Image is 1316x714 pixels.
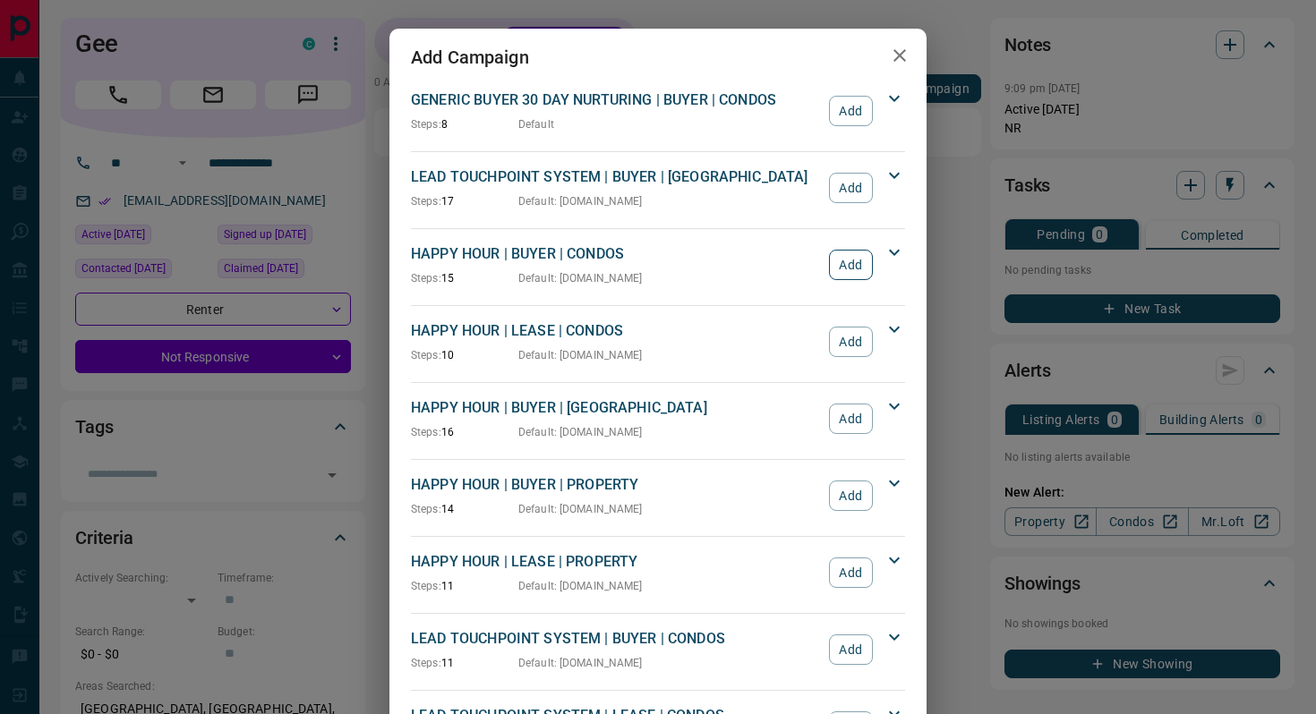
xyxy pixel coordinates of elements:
[518,116,554,132] p: Default
[411,394,905,444] div: HAPPY HOUR | BUYER | [GEOGRAPHIC_DATA]Steps:16Default: [DOMAIN_NAME]Add
[411,116,518,132] p: 8
[518,270,643,286] p: Default : [DOMAIN_NAME]
[518,501,643,517] p: Default : [DOMAIN_NAME]
[411,655,518,671] p: 11
[411,347,518,363] p: 10
[411,349,441,361] span: Steps:
[411,195,441,208] span: Steps:
[829,557,873,588] button: Add
[411,580,441,592] span: Steps:
[411,501,518,517] p: 14
[829,173,873,203] button: Add
[411,657,441,669] span: Steps:
[518,655,643,671] p: Default : [DOMAIN_NAME]
[411,424,518,440] p: 16
[411,320,820,342] p: HAPPY HOUR | LEASE | CONDOS
[518,578,643,594] p: Default : [DOMAIN_NAME]
[411,118,441,131] span: Steps:
[411,317,905,367] div: HAPPY HOUR | LEASE | CONDOSSteps:10Default: [DOMAIN_NAME]Add
[411,163,905,213] div: LEAD TOUCHPOINT SYSTEM | BUYER | [GEOGRAPHIC_DATA]Steps:17Default: [DOMAIN_NAME]Add
[411,578,518,594] p: 11
[411,471,905,521] div: HAPPY HOUR | BUYER | PROPERTYSteps:14Default: [DOMAIN_NAME]Add
[411,474,820,496] p: HAPPY HOUR | BUYER | PROPERTY
[829,250,873,280] button: Add
[411,89,820,111] p: GENERIC BUYER 30 DAY NURTURING | BUYER | CONDOS
[829,480,873,511] button: Add
[411,551,820,573] p: HAPPY HOUR | LEASE | PROPERTY
[389,29,551,86] h2: Add Campaign
[411,86,905,136] div: GENERIC BUYER 30 DAY NURTURING | BUYER | CONDOSSteps:8DefaultAdd
[411,166,820,188] p: LEAD TOUCHPOINT SYSTEM | BUYER | [GEOGRAPHIC_DATA]
[829,404,873,434] button: Add
[411,503,441,515] span: Steps:
[411,548,905,598] div: HAPPY HOUR | LEASE | PROPERTYSteps:11Default: [DOMAIN_NAME]Add
[518,347,643,363] p: Default : [DOMAIN_NAME]
[411,270,518,286] p: 15
[411,272,441,285] span: Steps:
[518,193,643,209] p: Default : [DOMAIN_NAME]
[411,193,518,209] p: 17
[518,424,643,440] p: Default : [DOMAIN_NAME]
[411,397,820,419] p: HAPPY HOUR | BUYER | [GEOGRAPHIC_DATA]
[411,243,820,265] p: HAPPY HOUR | BUYER | CONDOS
[829,96,873,126] button: Add
[411,628,820,650] p: LEAD TOUCHPOINT SYSTEM | BUYER | CONDOS
[829,634,873,665] button: Add
[411,426,441,438] span: Steps:
[411,625,905,675] div: LEAD TOUCHPOINT SYSTEM | BUYER | CONDOSSteps:11Default: [DOMAIN_NAME]Add
[411,240,905,290] div: HAPPY HOUR | BUYER | CONDOSSteps:15Default: [DOMAIN_NAME]Add
[829,327,873,357] button: Add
